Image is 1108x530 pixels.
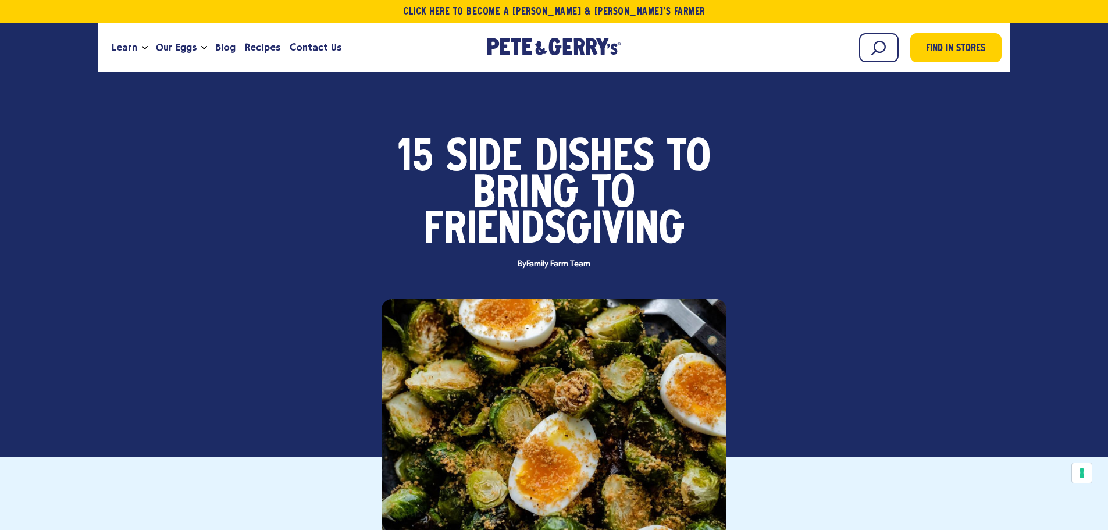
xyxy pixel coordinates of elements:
input: Search [859,33,899,62]
a: Blog [211,32,240,63]
button: Open the dropdown menu for Our Eggs [201,46,207,50]
span: Blog [215,40,236,55]
span: Contact Us [290,40,341,55]
span: Find in Stores [926,41,985,57]
span: Family Farm Team [526,259,590,269]
a: Recipes [240,32,285,63]
button: Open the dropdown menu for Learn [142,46,148,50]
span: Bring [473,177,579,213]
span: Side [446,141,522,177]
span: Dishes [535,141,654,177]
span: By [512,260,596,269]
span: to [592,177,635,213]
span: Learn [112,40,137,55]
span: Friendsgiving [423,213,685,249]
a: Contact Us [285,32,346,63]
a: Find in Stores [910,33,1002,62]
span: to [667,141,711,177]
a: Learn [107,32,142,63]
span: Recipes [245,40,280,55]
span: Our Eggs [156,40,197,55]
span: 15 [398,141,433,177]
button: Your consent preferences for tracking technologies [1072,463,1092,483]
a: Our Eggs [151,32,201,63]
